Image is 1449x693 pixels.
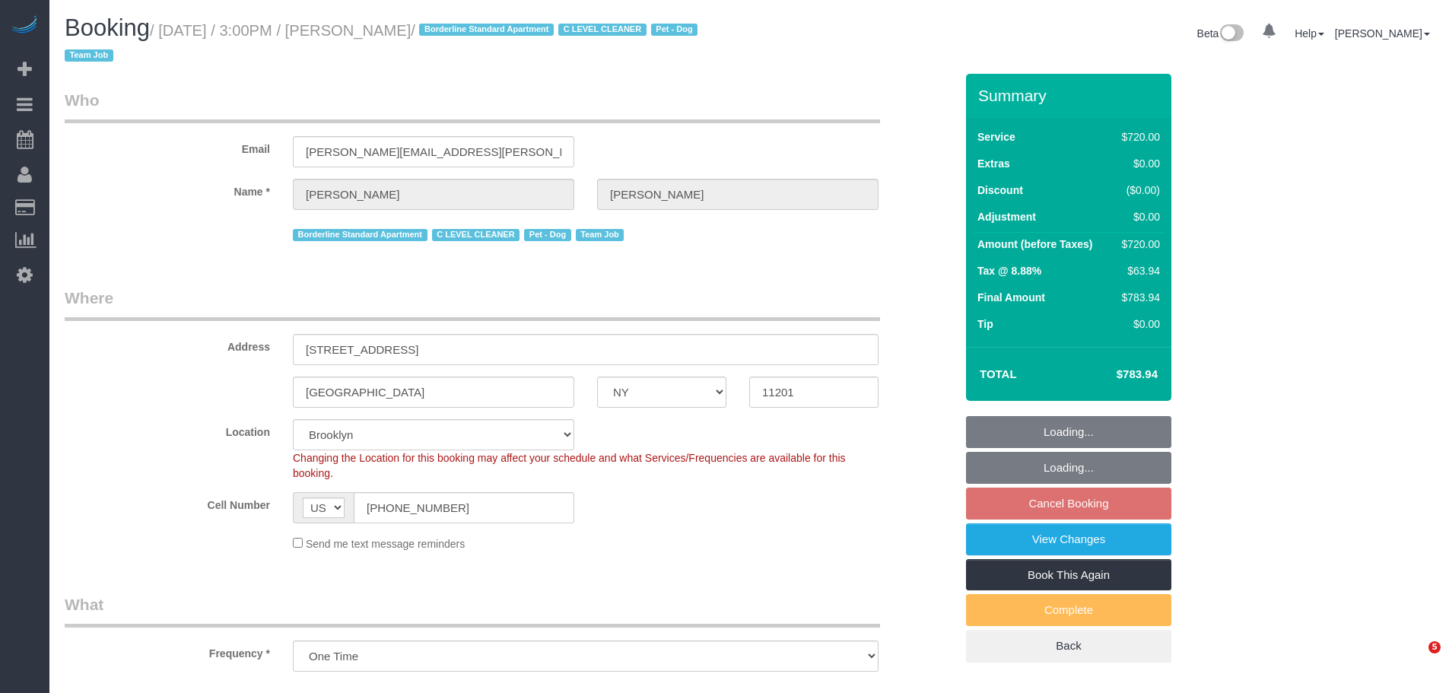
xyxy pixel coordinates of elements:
span: Team Job [576,229,624,241]
label: Location [53,419,281,440]
div: ($0.00) [1116,183,1160,198]
h4: $783.94 [1071,368,1158,381]
legend: What [65,593,880,628]
a: Help [1295,27,1324,40]
label: Service [977,129,1015,145]
label: Name * [53,179,281,199]
span: Pet - Dog [651,24,697,36]
input: Last Name [597,179,879,210]
a: View Changes [966,523,1171,555]
span: C LEVEL CLEANER [558,24,647,36]
label: Email [53,136,281,157]
span: Borderline Standard Apartment [293,229,427,241]
span: Booking [65,14,150,41]
input: Email [293,136,574,167]
span: Send me text message reminders [306,538,465,550]
div: $720.00 [1116,129,1160,145]
span: 5 [1428,641,1441,653]
strong: Total [980,367,1017,380]
legend: Where [65,287,880,321]
label: Tax @ 8.88% [977,263,1041,278]
h3: Summary [978,87,1164,104]
div: $0.00 [1116,209,1160,224]
label: Tip [977,316,993,332]
span: Pet - Dog [524,229,570,241]
label: Adjustment [977,209,1036,224]
img: Automaid Logo [9,15,40,37]
a: Back [966,630,1171,662]
img: New interface [1219,24,1244,44]
input: First Name [293,179,574,210]
div: $720.00 [1116,237,1160,252]
input: Cell Number [354,492,574,523]
span: Team Job [65,49,113,62]
span: Borderline Standard Apartment [419,24,554,36]
span: Changing the Location for this booking may affect your schedule and what Services/Frequencies are... [293,452,846,479]
label: Extras [977,156,1010,171]
div: $63.94 [1116,263,1160,278]
input: City [293,377,574,408]
label: Discount [977,183,1023,198]
input: Zip Code [749,377,879,408]
legend: Who [65,89,880,123]
a: Beta [1197,27,1244,40]
label: Amount (before Taxes) [977,237,1092,252]
div: $0.00 [1116,316,1160,332]
div: $0.00 [1116,156,1160,171]
label: Cell Number [53,492,281,513]
label: Final Amount [977,290,1045,305]
small: / [DATE] / 3:00PM / [PERSON_NAME] [65,22,702,65]
label: Frequency * [53,641,281,661]
div: $783.94 [1116,290,1160,305]
a: [PERSON_NAME] [1335,27,1430,40]
span: C LEVEL CLEANER [432,229,520,241]
a: Book This Again [966,559,1171,591]
label: Address [53,334,281,354]
iframe: Intercom live chat [1397,641,1434,678]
